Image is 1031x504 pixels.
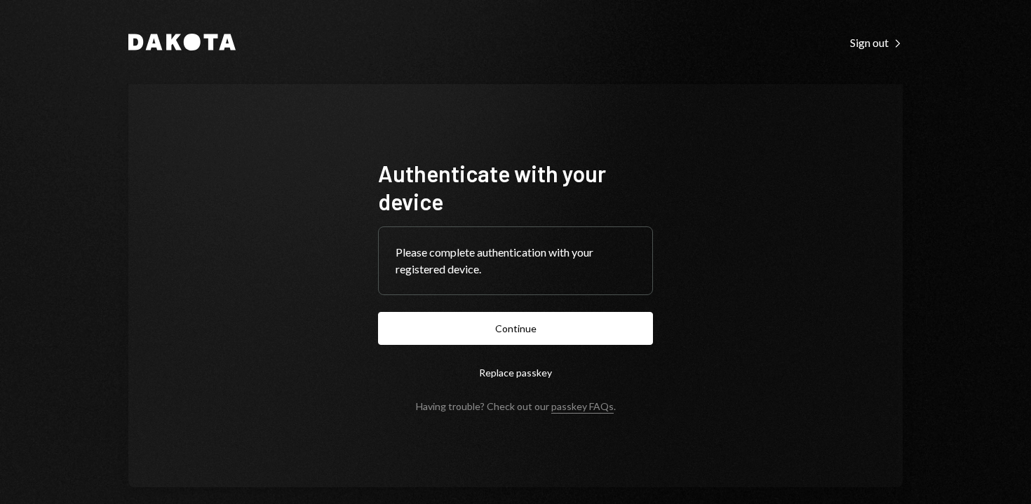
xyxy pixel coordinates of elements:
div: Please complete authentication with your registered device. [396,244,635,278]
div: Having trouble? Check out our . [416,400,616,412]
a: passkey FAQs [551,400,614,414]
a: Sign out [850,34,903,50]
h1: Authenticate with your device [378,159,653,215]
button: Replace passkey [378,356,653,389]
button: Continue [378,312,653,345]
div: Sign out [850,36,903,50]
